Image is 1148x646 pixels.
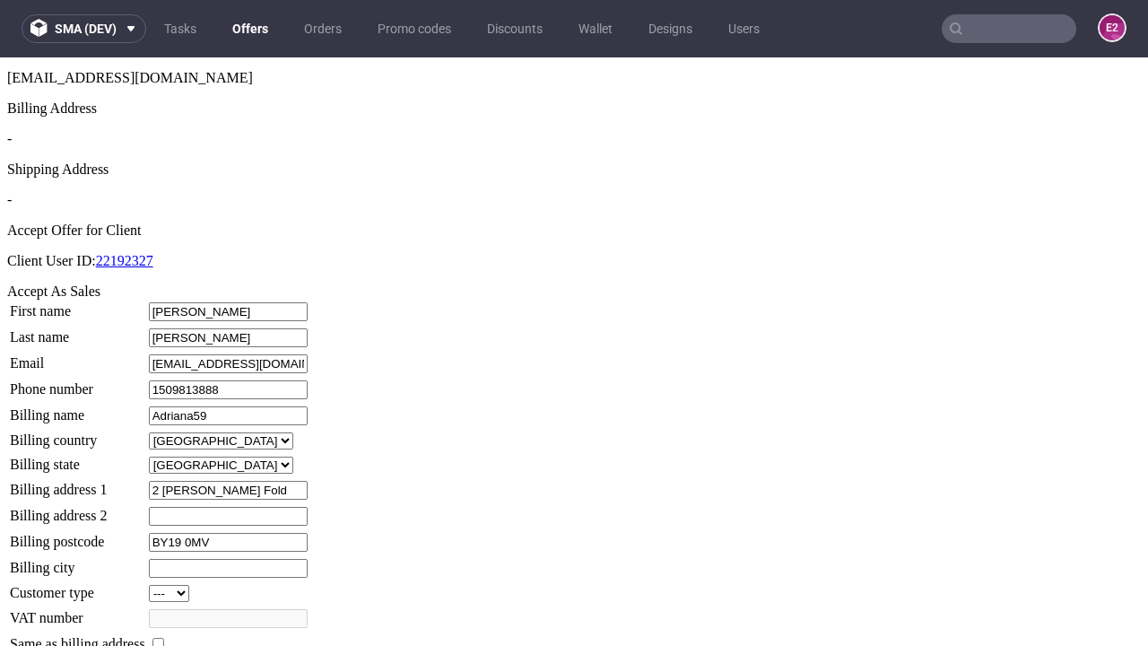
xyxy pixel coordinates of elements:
[153,14,207,43] a: Tasks
[9,551,146,572] td: VAT number
[9,501,146,521] td: Billing city
[9,423,146,443] td: Billing address 1
[55,22,117,35] span: sma (dev)
[9,348,146,369] td: Billing name
[7,43,1141,59] div: Billing Address
[476,14,553,43] a: Discounts
[7,74,12,89] span: -
[222,14,279,43] a: Offers
[7,226,1141,242] div: Accept As Sales
[293,14,352,43] a: Orders
[9,244,146,265] td: First name
[1100,15,1125,40] figcaption: e2
[7,135,12,150] span: -
[9,374,146,393] td: Billing country
[22,14,146,43] button: sma (dev)
[96,196,153,211] a: 22192327
[9,270,146,291] td: Last name
[7,13,253,28] span: [EMAIL_ADDRESS][DOMAIN_NAME]
[717,14,770,43] a: Users
[7,196,1141,212] p: Client User ID:
[568,14,623,43] a: Wallet
[7,104,1141,120] div: Shipping Address
[638,14,703,43] a: Designs
[9,296,146,317] td: Email
[367,14,462,43] a: Promo codes
[9,527,146,546] td: Customer type
[9,577,146,597] td: Same as billing address
[9,449,146,469] td: Billing address 2
[9,398,146,417] td: Billing state
[7,165,1141,181] div: Accept Offer for Client
[9,475,146,495] td: Billing postcode
[9,322,146,343] td: Phone number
